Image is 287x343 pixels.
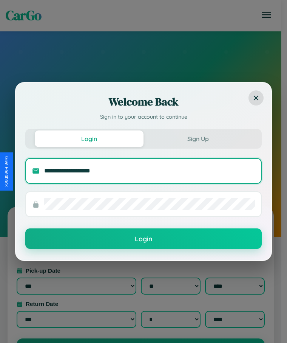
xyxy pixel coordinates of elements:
p: Sign in to your account to continue [25,113,262,121]
button: Sign Up [143,130,252,147]
button: Login [25,228,262,249]
h2: Welcome Back [25,94,262,109]
div: Give Feedback [4,156,9,187]
button: Login [35,130,143,147]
